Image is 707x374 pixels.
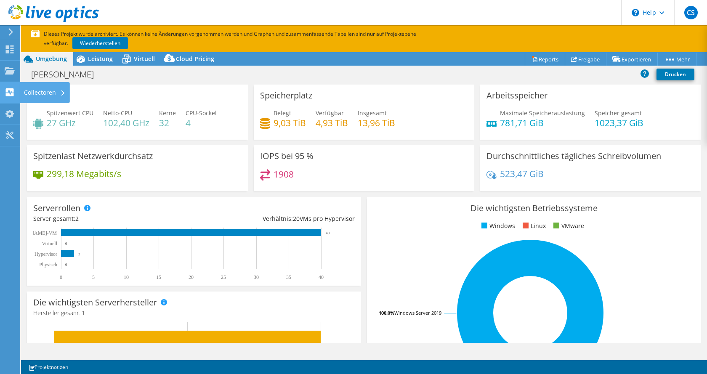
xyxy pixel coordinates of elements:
[286,274,291,280] text: 35
[47,109,93,117] span: Spitzenwert CPU
[33,204,80,213] h3: Serverrollen
[260,151,314,161] h3: IOPS bei 95 %
[33,308,355,318] h4: Hersteller gesamt:
[72,37,128,49] a: Wiederherstellen
[33,214,194,223] div: Server gesamt:
[525,53,565,66] a: Reports
[35,251,57,257] text: Hypervisor
[260,91,312,100] h3: Speicherplatz
[379,310,394,316] tspan: 100.0%
[194,214,355,223] div: Verhältnis: VMs pro Hypervisor
[103,118,149,127] h4: 102,40 GHz
[78,252,80,256] text: 2
[632,9,639,16] svg: \n
[186,118,217,127] h4: 4
[500,169,544,178] h4: 523,47 GiB
[500,109,585,117] span: Maximale Speicherauslastung
[189,274,194,280] text: 20
[65,263,67,267] text: 0
[486,91,548,100] h3: Arbeitsspeicher
[159,118,176,127] h4: 32
[42,241,57,247] text: Virtuell
[36,55,67,63] span: Umgebung
[82,309,85,317] span: 1
[521,221,546,231] li: Linux
[221,274,226,280] text: 25
[134,55,155,63] span: Virtuell
[159,109,176,117] span: Kerne
[274,118,306,127] h4: 9,03 TiB
[47,169,121,178] h4: 299,18 Megabits/s
[373,204,695,213] h3: Die wichtigsten Betriebssysteme
[92,274,95,280] text: 5
[33,151,153,161] h3: Spitzenlast Netzwerkdurchsatz
[186,109,217,117] span: CPU-Sockel
[565,53,606,66] a: Freigabe
[316,118,348,127] h4: 4,93 TiB
[394,310,441,316] tspan: Windows Server 2019
[23,362,74,372] a: Projektnotizen
[124,274,129,280] text: 10
[156,274,161,280] text: 15
[684,6,698,19] span: CS
[358,109,387,117] span: Insgesamt
[551,221,584,231] li: VMware
[75,215,79,223] span: 2
[39,262,57,268] text: Physisch
[479,221,515,231] li: Windows
[274,109,291,117] span: Belegt
[606,53,658,66] a: Exportieren
[595,118,643,127] h4: 1023,37 GiB
[27,70,107,79] h1: [PERSON_NAME]
[319,274,324,280] text: 40
[595,109,642,117] span: Speicher gesamt
[33,298,157,307] h3: Die wichtigsten Serverhersteller
[254,274,259,280] text: 30
[657,53,696,66] a: Mehr
[326,231,330,235] text: 40
[176,55,214,63] span: Cloud Pricing
[500,118,585,127] h4: 781,71 GiB
[60,274,62,280] text: 0
[486,151,661,161] h3: Durchschnittliches tägliches Schreibvolumen
[47,118,93,127] h4: 27 GHz
[88,55,113,63] span: Leistung
[358,118,395,127] h4: 13,96 TiB
[20,82,70,103] div: Collectoren
[65,241,67,246] text: 0
[316,109,344,117] span: Verfügbar
[656,69,694,80] a: Drucken
[274,170,294,179] h4: 1908
[31,29,444,48] p: Dieses Projekt wurde archiviert. Es können keine Änderungen vorgenommen werden und Graphen und zu...
[103,109,132,117] span: Netto-CPU
[293,215,300,223] span: 20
